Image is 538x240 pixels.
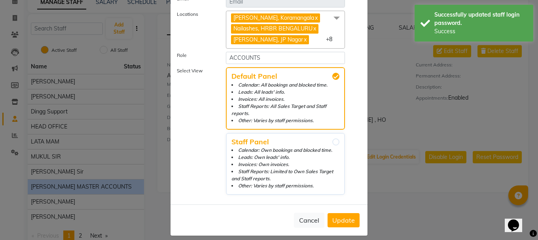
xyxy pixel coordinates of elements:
[231,138,339,146] span: Staff Panel
[294,213,324,228] button: Cancel
[231,168,339,182] li: Staff Reports: Limited to Own Sales Target and Staff reports.
[314,14,318,21] a: x
[233,36,303,43] span: [PERSON_NAME], JP Nagar
[326,36,338,43] span: +8
[231,81,339,89] li: Calendar: All bookings and blocked time.
[171,52,220,61] label: Role
[505,208,530,232] iframe: chat widget
[313,25,316,32] a: x
[231,154,339,161] li: Leads: Own leads' info.
[332,73,339,80] input: Default PanelCalendar: All bookings and blocked time.Leads: All leads' info.Invoices: All invoice...
[434,27,527,36] div: Success
[303,36,307,43] a: x
[328,213,360,227] button: Update
[231,117,339,124] li: Other: Varies by staff permissions.
[231,73,339,80] span: Default Panel
[332,138,339,146] input: Staff PanelCalendar: Own bookings and blocked time.Leads: Own leads' info.Invoices: Own invoices....
[233,25,313,32] span: Nailashes, HRBR BENGALURU
[231,182,339,189] li: Other: Varies by staff permissions.
[171,11,220,45] label: Locations
[231,96,339,103] li: Invoices: All invoices.
[233,14,314,21] span: [PERSON_NAME], Koramangala
[434,11,527,27] div: Successfully updated staff login password.
[332,216,355,224] span: Update
[171,67,220,195] label: Select View
[231,147,339,154] li: Calendar: Own bookings and blocked time.
[231,103,339,117] li: Staff Reports: All Sales Target and Staff reports.
[231,89,339,96] li: Leads: All leads' info.
[231,161,339,168] li: Invoices: Own invoices.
